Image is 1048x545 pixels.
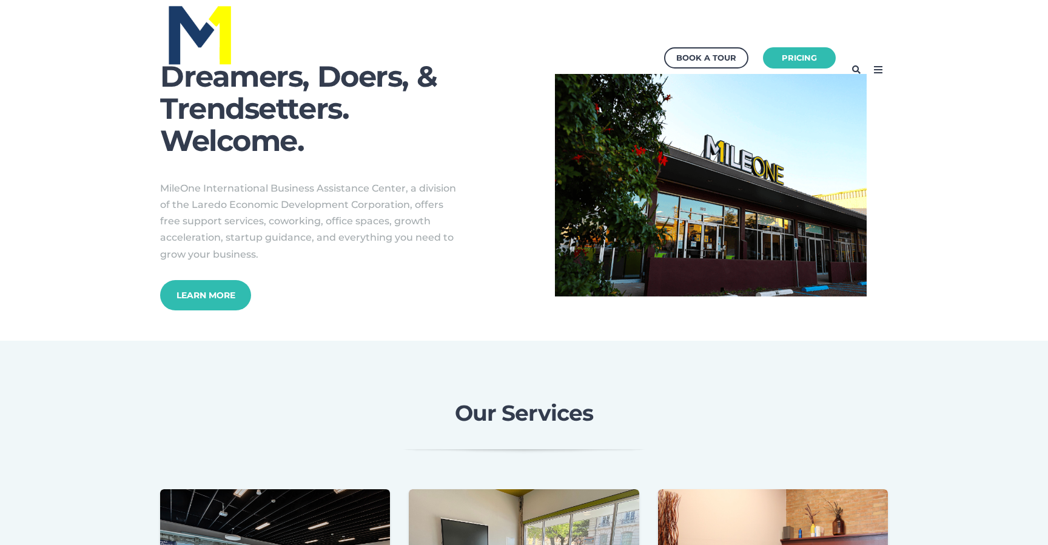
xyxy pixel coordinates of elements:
[763,47,836,69] a: Pricing
[166,2,233,67] img: MileOne Blue_Yellow Logo
[664,47,748,69] a: Book a Tour
[676,50,736,65] div: Book a Tour
[209,401,839,426] h2: Our Services
[555,74,867,296] img: Canva Design DAFZb0Spo9U
[160,280,251,310] a: Learn More
[160,182,456,260] span: MileOne International Business Assistance Center, a division of the Laredo Economic Development C...
[160,61,494,156] h1: Dreamers, Doers, & Trendsetters. Welcome.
